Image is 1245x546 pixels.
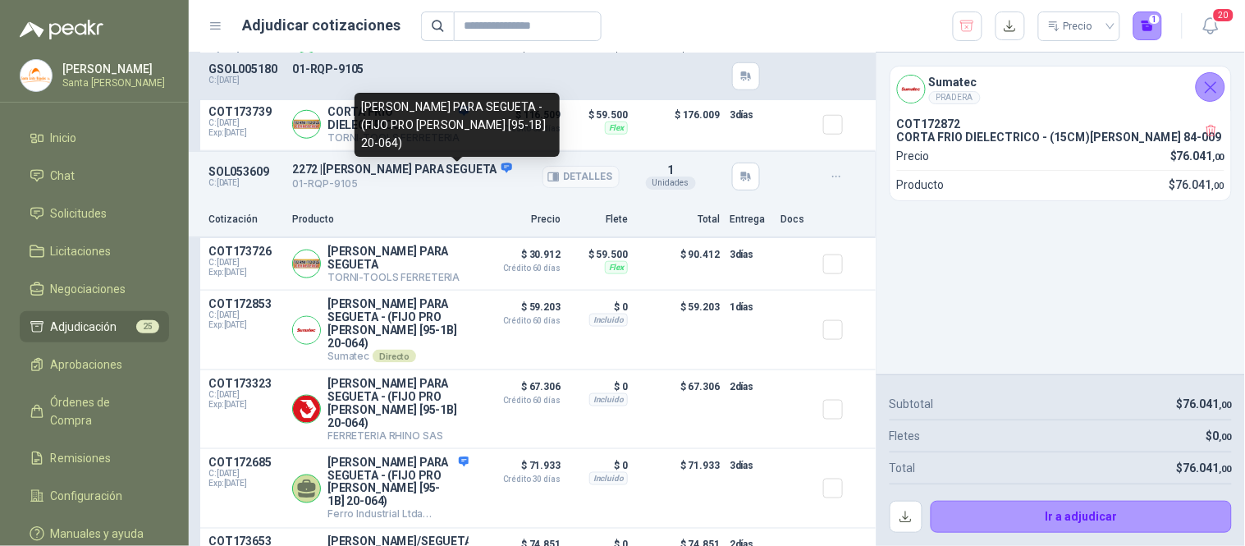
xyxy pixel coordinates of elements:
[292,62,620,76] p: 01-RQP-9105
[638,456,720,521] p: $ 71.933
[638,212,720,227] p: Total
[589,393,628,406] div: Incluido
[570,245,628,264] p: $ 59.500
[605,261,628,274] div: Flex
[1176,178,1224,191] span: 76.041
[730,105,771,125] p: 3 días
[897,147,930,165] p: Precio
[293,317,320,344] img: Company Logo
[730,245,771,264] p: 3 días
[208,479,282,489] span: Exp: [DATE]
[931,501,1233,534] button: Ir a adjudicar
[51,242,112,260] span: Licitaciones
[478,245,561,273] p: $ 30.912
[1177,395,1232,413] p: $
[327,297,469,350] p: [PERSON_NAME] PARA SEGUETA - (FIJO PRO [PERSON_NAME] [95-1B] 20-064)
[51,204,108,223] span: Solicitudes
[638,377,720,442] p: $ 67.306
[646,177,696,190] div: Unidades
[20,122,169,154] a: Inicio
[51,525,144,543] span: Manuales y ayuda
[208,105,282,118] p: COT173739
[208,310,282,320] span: C: [DATE]
[20,236,169,267] a: Licitaciones
[570,297,628,317] p: $ 0
[208,377,282,390] p: COT173323
[1177,459,1232,477] p: $
[730,297,771,317] p: 1 días
[1048,14,1096,39] div: Precio
[605,122,628,135] div: Flex
[327,131,469,144] p: TORNI-TOOLS FERRETERIA
[1196,72,1225,102] button: Cerrar
[1196,11,1225,41] button: 20
[542,166,620,188] button: Detalles
[208,165,282,178] p: SOL053609
[208,245,282,258] p: COT173726
[1220,400,1232,411] span: ,00
[208,297,282,310] p: COT172853
[20,198,169,229] a: Solicitudes
[208,128,282,138] span: Exp: [DATE]
[51,356,123,374] span: Aprobaciones
[638,105,720,144] p: $ 176.009
[51,393,153,429] span: Órdenes de Compra
[1206,427,1232,445] p: $
[20,387,169,436] a: Órdenes de Compra
[890,459,916,477] p: Total
[327,245,469,271] p: [PERSON_NAME] PARA SEGUETA
[638,245,720,283] p: $ 90.412
[373,350,416,363] div: Directo
[208,456,282,469] p: COT172685
[327,508,469,521] p: Ferro Industrial Ltda
[478,397,561,405] span: Crédito 60 días
[208,390,282,400] span: C: [DATE]
[243,14,401,37] h1: Adjudicar cotizaciones
[929,73,981,91] h4: Sumatec
[21,60,52,91] img: Company Logo
[1212,181,1224,191] span: ,00
[51,280,126,298] span: Negociaciones
[62,78,165,88] p: Santa [PERSON_NAME]
[208,62,282,76] p: GSOL005180
[327,429,469,442] p: FERRETERIA RHINO SAS
[20,273,169,305] a: Negociaciones
[355,93,560,157] div: [PERSON_NAME] PARA SEGUETA - (FIJO PRO [PERSON_NAME] [95-1B] 20-064)
[51,167,76,185] span: Chat
[62,63,165,75] p: [PERSON_NAME]
[730,377,771,397] p: 2 días
[1183,461,1232,475] span: 76.041
[570,377,628,397] p: $ 0
[570,212,628,227] p: Flete
[890,395,934,413] p: Subtotal
[51,129,77,147] span: Inicio
[136,320,159,333] span: 25
[20,443,169,474] a: Remisiones
[478,475,561,484] span: Crédito 30 días
[478,212,561,227] p: Precio
[890,427,921,445] p: Fletes
[897,131,1224,144] p: CORTA FRIO DIELECTRICO - (15CM)[PERSON_NAME] 84-009
[20,349,169,380] a: Aprobaciones
[478,297,561,325] p: $ 59.203
[51,449,112,467] span: Remisiones
[589,314,628,327] div: Incluido
[208,400,282,410] span: Exp: [DATE]
[897,117,1224,131] p: COT172872
[20,311,169,342] a: Adjudicación25
[929,91,981,104] div: PRADERA
[327,105,469,131] p: CORTA FRIO DIELECTRICO
[1213,429,1232,443] span: 0
[1220,432,1232,443] span: ,00
[730,456,771,475] p: 3 días
[51,318,117,336] span: Adjudicación
[589,472,628,485] div: Incluido
[730,212,771,227] p: Entrega
[20,160,169,191] a: Chat
[780,212,813,227] p: Docs
[638,297,720,363] p: $ 59.203
[570,456,628,475] p: $ 0
[1183,397,1232,411] span: 76.041
[426,508,469,521] div: Directo
[1169,176,1224,194] p: $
